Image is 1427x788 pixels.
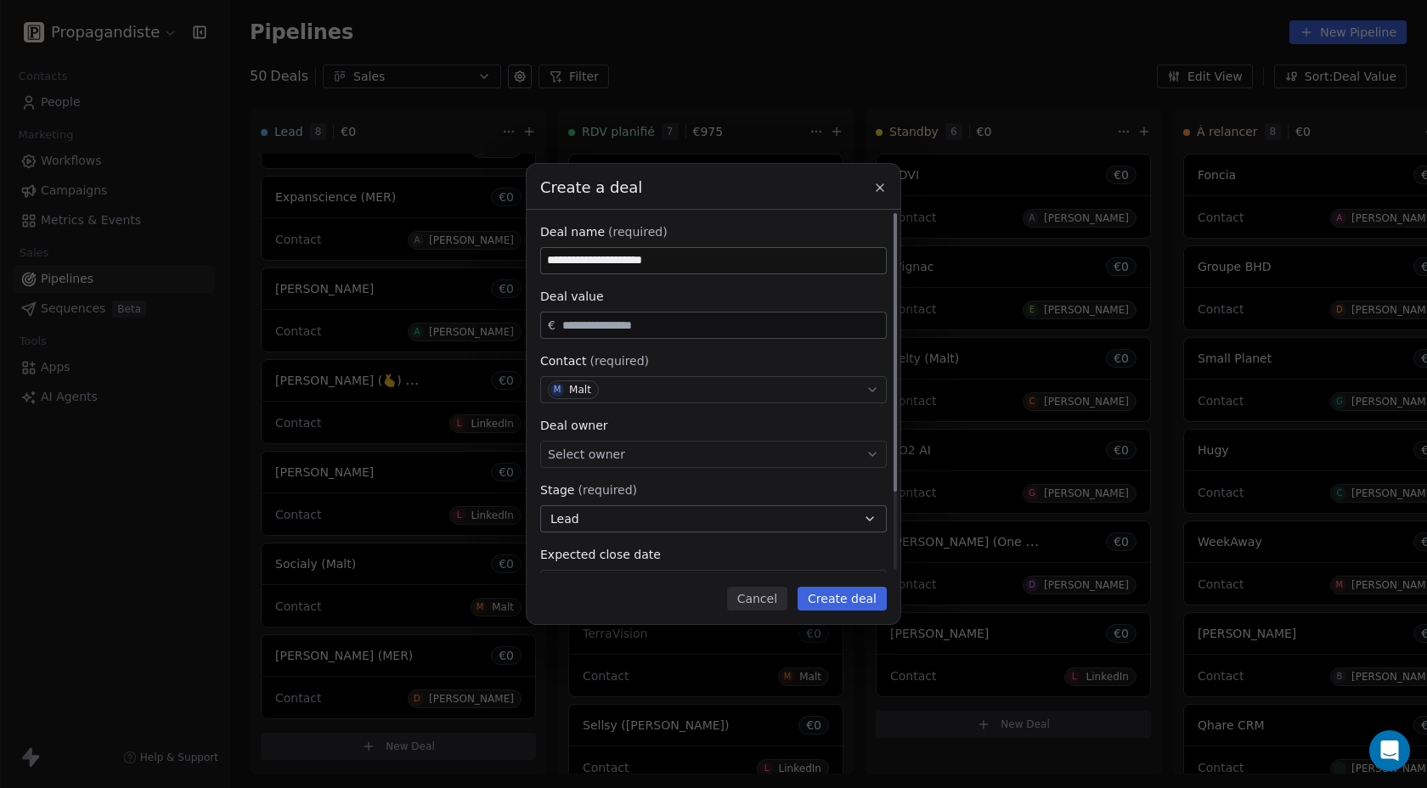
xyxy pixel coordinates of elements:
span: (required) [589,352,649,369]
span: Lead [550,510,579,528]
span: (required) [608,223,668,240]
div: Malt [569,384,591,396]
span: Stage [540,481,574,498]
span: (required) [578,481,637,498]
span: Deal name [540,223,605,240]
div: Deal value [540,288,887,305]
button: Cancel [727,587,787,611]
div: Expected close date [540,546,887,563]
span: Select owner [548,446,625,463]
span: Contact [540,352,586,369]
div: M [554,383,561,397]
span: Create a deal [540,177,642,199]
div: Deal owner [540,417,887,434]
span: € [548,317,556,334]
button: Create deal [798,587,887,611]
